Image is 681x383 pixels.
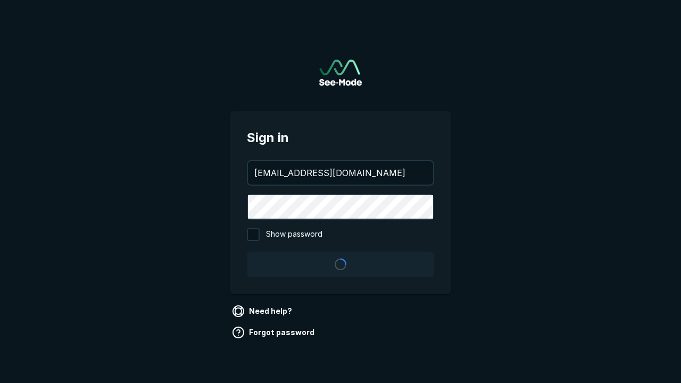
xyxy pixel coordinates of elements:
span: Sign in [247,128,434,147]
a: Go to sign in [319,60,362,86]
img: See-Mode Logo [319,60,362,86]
a: Forgot password [230,324,319,341]
a: Need help? [230,303,296,320]
span: Show password [266,228,322,241]
input: your@email.com [248,161,433,185]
